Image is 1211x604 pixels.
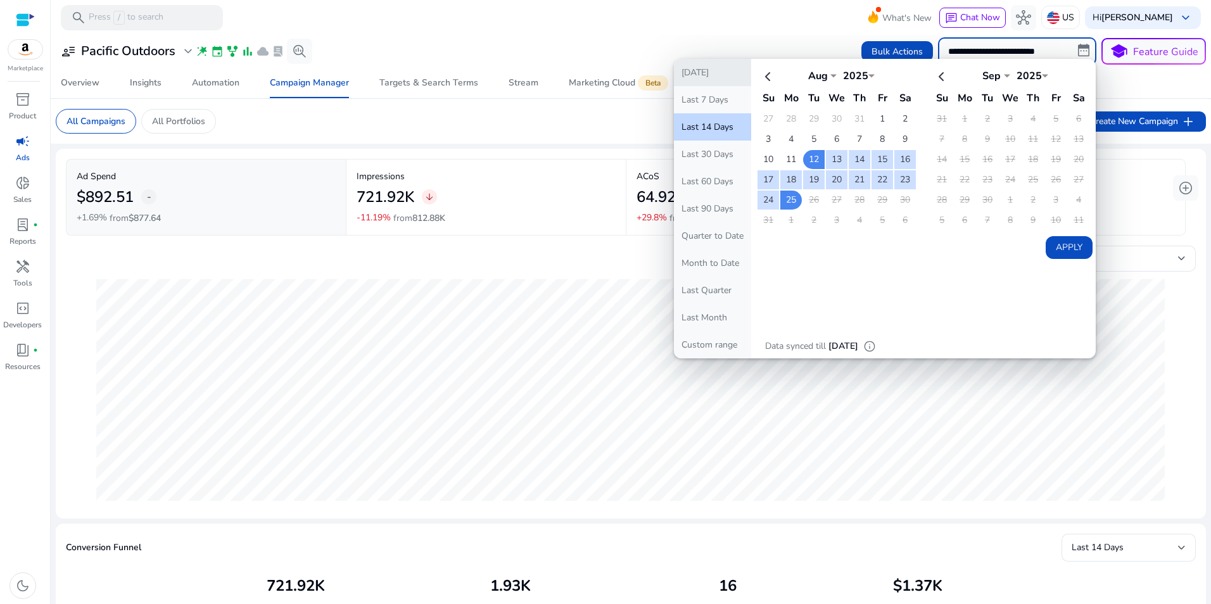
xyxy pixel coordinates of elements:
p: Developers [3,319,42,330]
span: expand_more [181,44,196,59]
span: / [113,11,125,25]
span: chat [945,12,958,25]
button: Last Month [674,304,751,331]
p: All Campaigns [67,115,125,128]
span: school [1110,42,1128,61]
h2: 16 [719,577,737,595]
div: Marketing Cloud [569,78,671,88]
span: fiber_manual_record [33,348,38,353]
span: inventory_2 [15,92,30,107]
p: ACoS [637,170,896,183]
span: wand_stars [196,45,208,58]
button: Month to Date [674,249,751,277]
p: Press to search [89,11,163,25]
p: from [393,211,445,225]
p: Impressions [357,170,616,183]
button: search_insights [287,39,312,64]
button: Apply [1046,236,1093,259]
span: fiber_manual_record [33,222,38,227]
span: lab_profile [15,217,30,232]
span: lab_profile [272,45,284,58]
button: Last 7 Days [674,86,751,113]
p: Ad Spend [77,170,336,183]
span: bar_chart [241,45,254,58]
button: Last 30 Days [674,141,751,168]
button: chatChat Now [939,8,1006,28]
p: US [1062,6,1074,28]
p: Reports [10,236,36,247]
span: add [1181,114,1196,129]
div: Campaign Manager [270,79,349,87]
p: [DATE] [828,339,858,353]
span: What's New [882,7,932,29]
h2: $892.51 [77,188,134,206]
div: 2025 [837,69,875,83]
span: add_circle [1178,180,1193,196]
h2: $1.37K [893,577,942,595]
div: Overview [61,79,99,87]
button: Last Quarter [674,277,751,304]
p: Marketplace [8,64,43,73]
span: family_history [226,45,239,58]
span: cloud [257,45,269,58]
button: Last 14 Days [674,113,751,141]
span: search [71,10,86,25]
span: search_insights [292,44,307,59]
div: Targets & Search Terms [379,79,478,87]
span: user_attributes [61,44,76,59]
p: +29.8% [637,213,667,222]
img: us.svg [1047,11,1060,24]
span: - [147,189,151,204]
button: Quarter to Date [674,222,751,249]
div: Stream [509,79,538,87]
p: +1.69% [77,213,107,222]
div: Aug [799,69,837,83]
button: [DATE] [674,59,751,86]
span: Bulk Actions [872,45,923,58]
button: Create New Campaignadd [1080,111,1206,132]
button: hub [1011,5,1036,30]
button: add_circle [1173,175,1198,201]
span: donut_small [15,175,30,191]
h2: 721.92K [357,188,414,206]
p: Product [9,110,36,122]
span: hub [1016,10,1031,25]
h2: 64.92% [637,188,690,206]
span: keyboard_arrow_down [1178,10,1193,25]
span: book_4 [15,343,30,358]
span: Last 14 Days [1072,541,1124,553]
button: Last 60 Days [674,168,751,195]
p: Ads [16,152,30,163]
span: event [211,45,224,58]
img: amazon.svg [8,40,42,59]
span: Create New Campaign [1090,114,1196,129]
span: info [863,340,876,353]
span: code_blocks [15,301,30,316]
div: Automation [192,79,239,87]
span: Beta [638,75,668,91]
button: schoolFeature Guide [1101,38,1206,65]
p: Sales [13,194,32,205]
span: 812.88K [412,212,445,224]
h2: 721.92K [267,577,325,595]
p: All Portfolios [152,115,205,128]
h5: Conversion Funnel [66,543,141,553]
button: Custom range [674,331,751,358]
span: Chat Now [960,11,1000,23]
span: dark_mode [15,578,30,593]
div: Sep [972,69,1010,83]
p: Tools [13,277,32,289]
p: Hi [1093,13,1173,22]
p: Data synced till [765,339,826,353]
button: Bulk Actions [861,41,933,61]
h2: 1.93K [490,577,531,595]
p: from [669,211,719,225]
span: handyman [15,259,30,274]
b: [PERSON_NAME] [1101,11,1173,23]
h3: Pacific Outdoors [81,44,175,59]
button: Last 90 Days [674,195,751,222]
span: arrow_downward [424,192,434,202]
p: Feature Guide [1133,44,1198,60]
p: from [110,211,161,225]
div: 2025 [1010,69,1048,83]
